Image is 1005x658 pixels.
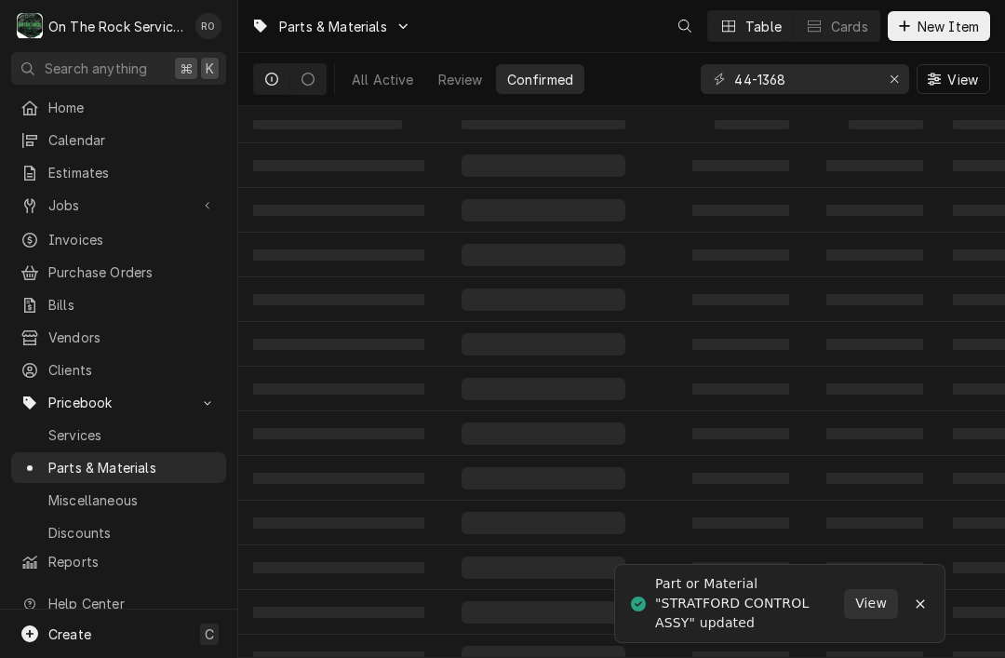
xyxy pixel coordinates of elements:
[462,333,625,356] span: ‌
[11,355,226,385] a: Clients
[48,262,217,282] span: Purchase Orders
[253,562,424,573] span: ‌
[670,11,700,41] button: Open search
[48,458,217,477] span: Parts & Materials
[462,244,625,266] span: ‌
[48,626,91,642] span: Create
[279,17,387,36] span: Parts & Materials
[11,420,226,450] a: Services
[655,574,844,633] div: Part or Material "STRATFORD CONTROL ASSY" updated
[715,120,789,129] span: ‌
[844,589,898,619] button: View
[462,423,625,445] span: ‌
[826,517,923,529] span: ‌
[826,160,923,171] span: ‌
[11,452,226,483] a: Parts & Materials
[238,106,1005,658] table: Confirmed Parts & Materials List Loading
[917,64,990,94] button: View
[253,383,424,395] span: ‌
[253,249,424,261] span: ‌
[11,52,226,85] button: Search anything⌘K
[438,70,483,89] div: Review
[11,517,226,548] a: Discounts
[48,295,217,315] span: Bills
[48,552,217,571] span: Reports
[206,59,214,78] span: K
[180,59,193,78] span: ⌘
[462,467,625,490] span: ‌
[244,11,419,42] a: Go to Parts & Materials
[826,473,923,484] span: ‌
[692,339,789,350] span: ‌
[48,360,217,380] span: Clients
[944,70,982,89] span: View
[48,98,217,117] span: Home
[692,249,789,261] span: ‌
[48,195,189,215] span: Jobs
[48,163,217,182] span: Estimates
[692,428,789,439] span: ‌
[914,17,983,36] span: New Item
[11,224,226,255] a: Invoices
[48,328,217,347] span: Vendors
[849,120,923,129] span: ‌
[826,294,923,305] span: ‌
[462,378,625,400] span: ‌
[195,13,221,39] div: Rich Ortega's Avatar
[692,205,789,216] span: ‌
[692,517,789,529] span: ‌
[48,523,217,543] span: Discounts
[17,13,43,39] div: On The Rock Services's Avatar
[879,64,909,94] button: Erase input
[692,383,789,395] span: ‌
[826,562,923,573] span: ‌
[826,339,923,350] span: ‌
[826,428,923,439] span: ‌
[48,17,185,36] div: On The Rock Services
[462,512,625,534] span: ‌
[48,393,189,412] span: Pricebook
[253,473,424,484] span: ‌
[11,289,226,320] a: Bills
[195,13,221,39] div: RO
[253,205,424,216] span: ‌
[888,11,990,41] button: New Item
[11,92,226,123] a: Home
[48,230,217,249] span: Invoices
[692,294,789,305] span: ‌
[205,624,214,644] span: C
[253,607,424,618] span: ‌
[692,473,789,484] span: ‌
[253,160,424,171] span: ‌
[11,257,226,288] a: Purchase Orders
[45,59,147,78] span: Search anything
[253,517,424,529] span: ‌
[11,125,226,155] a: Calendar
[826,205,923,216] span: ‌
[11,588,226,619] a: Go to Help Center
[17,13,43,39] div: O
[462,199,625,222] span: ‌
[352,70,414,89] div: All Active
[507,70,573,89] div: Confirmed
[253,428,424,439] span: ‌
[11,322,226,353] a: Vendors
[48,594,215,613] span: Help Center
[253,294,424,305] span: ‌
[745,17,782,36] div: Table
[462,601,625,624] span: ‌
[11,157,226,188] a: Estimates
[11,190,226,221] a: Go to Jobs
[48,490,217,510] span: Miscellaneous
[48,425,217,445] span: Services
[253,120,402,129] span: ‌
[462,289,625,311] span: ‌
[692,562,789,573] span: ‌
[462,557,625,579] span: ‌
[11,387,226,418] a: Go to Pricebook
[11,485,226,516] a: Miscellaneous
[734,64,874,94] input: Keyword search
[11,546,226,577] a: Reports
[826,249,923,261] span: ‌
[831,17,868,36] div: Cards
